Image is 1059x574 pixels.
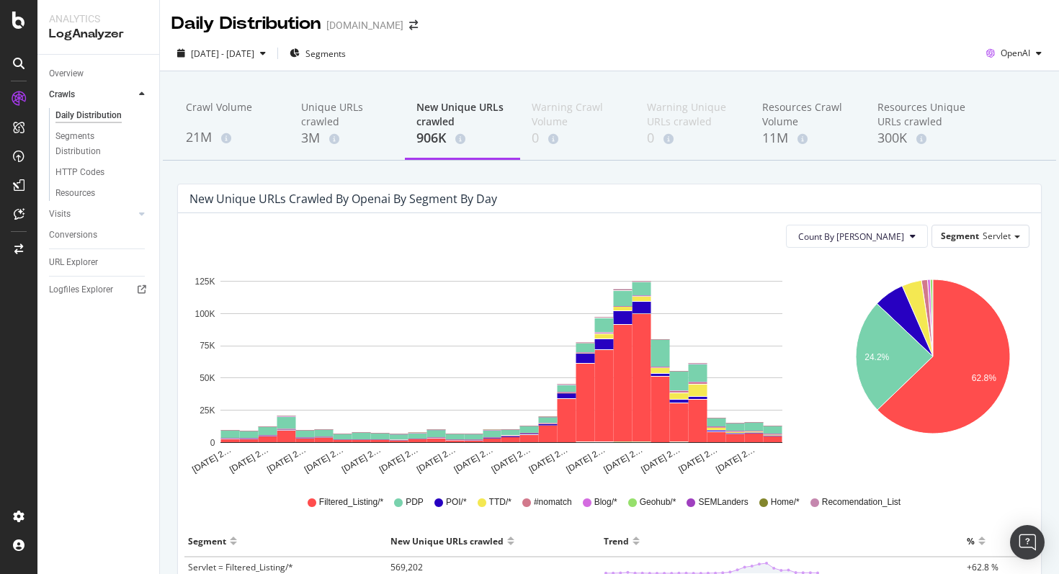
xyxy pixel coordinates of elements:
div: Analytics [49,12,148,26]
button: Segments [284,42,352,65]
div: [DOMAIN_NAME] [326,18,403,32]
div: Open Intercom Messenger [1010,525,1045,560]
span: Servlet [983,230,1011,242]
div: 21M [186,128,278,147]
div: Crawl Volume [186,100,278,127]
span: Blog/* [594,496,617,508]
div: Daily Distribution [55,108,122,123]
span: Servlet = Filtered_Listing/* [188,561,293,573]
text: 62.8% [972,374,996,384]
span: PDP [406,496,424,508]
span: +62.8 % [967,561,998,573]
text: 0 [210,438,215,448]
div: arrow-right-arrow-left [409,20,418,30]
span: TTD/* [489,496,511,508]
a: HTTP Codes [55,165,149,180]
a: URL Explorer [49,255,149,270]
div: Visits [49,207,71,222]
span: Filtered_Listing/* [319,496,383,508]
div: 3M [301,129,393,148]
span: #nomatch [534,496,572,508]
div: Resources Unique URLs crawled [877,100,970,129]
div: LogAnalyzer [49,26,148,42]
text: 50K [200,373,215,383]
a: Overview [49,66,149,81]
text: 125K [195,277,215,287]
div: Segment [188,529,226,552]
div: Trend [604,529,629,552]
div: URL Explorer [49,255,98,270]
div: Resources [55,186,95,201]
div: 906K [416,129,509,148]
div: New Unique URLs crawled [390,529,504,552]
a: Logfiles Explorer [49,282,149,297]
span: Count By Day [798,230,904,243]
span: Geohub/* [640,496,676,508]
a: Conversions [49,228,149,243]
div: 0 [532,129,624,148]
div: HTTP Codes [55,165,104,180]
text: 75K [200,341,215,351]
svg: A chart. [189,259,814,475]
div: % [967,529,975,552]
div: Daily Distribution [171,12,321,36]
a: Crawls [49,87,135,102]
span: Segment [941,230,979,242]
div: Warning Crawl Volume [532,100,624,129]
span: 569,202 [390,561,423,573]
span: SEMLanders [698,496,748,508]
div: Logfiles Explorer [49,282,113,297]
div: New Unique URLs crawled [416,100,509,129]
div: 300K [877,129,970,148]
div: Unique URLs crawled [301,100,393,129]
div: Warning Unique URLs crawled [647,100,739,129]
text: 25K [200,405,215,416]
button: Count By [PERSON_NAME] [786,225,928,248]
div: Segments Distribution [55,129,135,159]
div: Conversions [49,228,97,243]
text: 100K [195,309,215,319]
div: Resources Crawl Volume [762,100,854,129]
span: Recomendation_List [822,496,901,508]
div: Crawls [49,87,75,102]
div: 0 [647,129,739,148]
button: OpenAI [980,42,1047,65]
button: [DATE] - [DATE] [171,42,272,65]
text: 24.2% [864,352,889,362]
span: [DATE] - [DATE] [191,48,254,60]
span: Home/* [771,496,800,508]
a: Daily Distribution [55,108,149,123]
a: Segments Distribution [55,129,149,159]
span: Segments [305,48,346,60]
span: POI/* [446,496,467,508]
div: New Unique URLs crawled by openai by Segment by Day [189,192,497,206]
div: Overview [49,66,84,81]
div: 11M [762,129,854,148]
a: Visits [49,207,135,222]
svg: A chart. [836,259,1029,475]
a: Resources [55,186,149,201]
span: OpenAI [1001,47,1030,59]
